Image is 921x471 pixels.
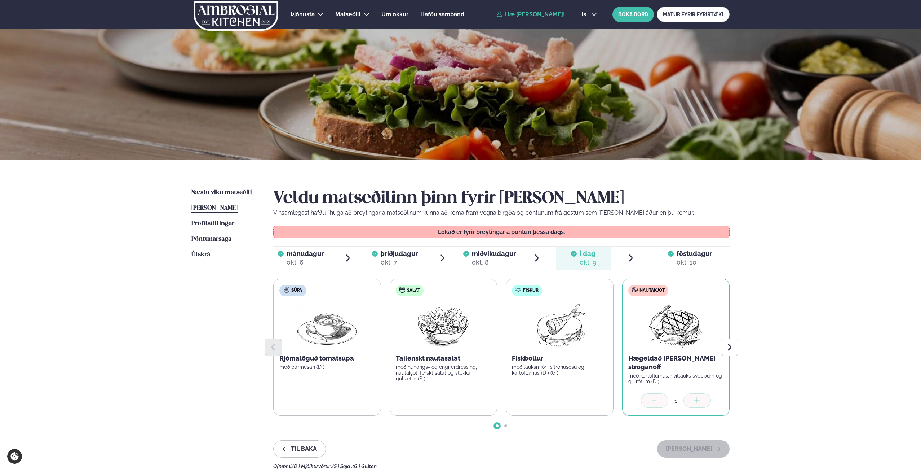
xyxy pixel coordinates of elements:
span: Prófílstillingar [191,221,234,227]
p: Rjómalöguð tómatsúpa [279,354,375,363]
span: (S ) Soja , [332,463,353,469]
button: Previous slide [265,339,282,356]
span: Útskrá [191,252,210,258]
p: Lokað er fyrir breytingar á pöntun þessa dags. [281,229,722,235]
img: beef.svg [632,287,638,293]
a: Hafðu samband [420,10,464,19]
span: Go to slide 1 [496,424,499,427]
img: soup.svg [284,287,289,293]
span: (G ) Glúten [353,463,377,469]
button: is [576,12,603,17]
a: [PERSON_NAME] [191,204,238,213]
p: Vinsamlegast hafðu í huga að breytingar á matseðlinum kunna að koma fram vegna birgða og pöntunum... [273,209,730,217]
a: MATUR FYRIR FYRIRTÆKI [657,7,730,22]
a: Útskrá [191,250,210,259]
img: Fish.png [528,302,592,348]
a: Matseðill [335,10,361,19]
button: Next slide [721,339,738,356]
div: 1 [668,397,683,405]
button: Til baka [273,440,326,458]
a: Prófílstillingar [191,219,234,228]
p: Taílenskt nautasalat [396,354,491,363]
span: Í dag [580,249,597,258]
span: is [581,12,588,17]
div: okt. 9 [580,258,597,267]
span: þriðjudagur [381,250,418,257]
span: mánudagur [287,250,324,257]
span: Um okkur [381,11,408,18]
span: Fiskur [523,288,539,293]
p: Fiskbollur [512,354,607,363]
span: Súpa [291,288,302,293]
div: okt. 7 [381,258,418,267]
span: Þjónusta [291,11,315,18]
img: Beef-Meat.png [644,302,708,348]
p: Hægeldað [PERSON_NAME] stroganoff [628,354,724,371]
a: Um okkur [381,10,408,19]
img: Soup.png [295,302,359,348]
span: Go to slide 2 [504,424,507,427]
div: Ofnæmi: [273,463,730,469]
span: Matseðill [335,11,361,18]
img: logo [193,1,279,31]
h2: Veldu matseðilinn þinn fyrir [PERSON_NAME] [273,188,730,209]
a: Cookie settings [7,449,22,464]
a: Hæ [PERSON_NAME]! [496,11,565,18]
p: með lauksmjöri, sítrónusósu og kartöflumús (D ) (G ) [512,364,607,376]
span: föstudagur [677,250,712,257]
div: okt. 10 [677,258,712,267]
p: með parmesan (D ) [279,364,375,370]
span: [PERSON_NAME] [191,205,238,211]
span: Pöntunarsaga [191,236,231,242]
a: Næstu viku matseðill [191,188,252,197]
div: okt. 6 [287,258,324,267]
button: [PERSON_NAME] [657,440,730,458]
a: Þjónusta [291,10,315,19]
span: Næstu viku matseðill [191,189,252,196]
div: okt. 8 [472,258,516,267]
span: (D ) Mjólkurvörur , [292,463,332,469]
img: Salad.png [411,302,475,348]
span: Salat [407,288,420,293]
p: með hunangs- og engiferdressing, nautakjöt, ferskt salat og stökkar gulrætur (S ) [396,364,491,381]
button: BÓKA BORÐ [612,7,654,22]
img: fish.svg [515,287,521,293]
p: með kartöflumús, hvítlauks sveppum og gulrótum (D ) [628,373,724,384]
span: Nautakjöt [639,288,665,293]
span: Hafðu samband [420,11,464,18]
a: Pöntunarsaga [191,235,231,244]
img: salad.svg [399,287,405,293]
span: miðvikudagur [472,250,516,257]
